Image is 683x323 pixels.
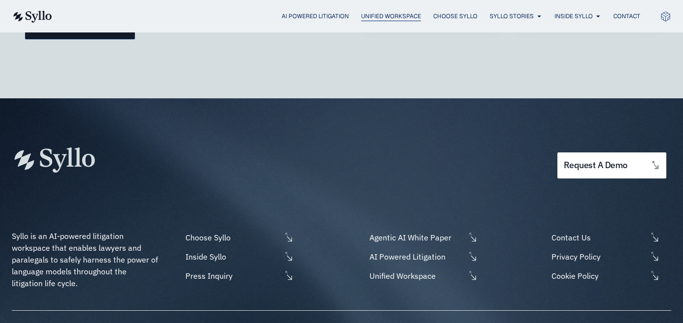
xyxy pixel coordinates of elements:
span: Press Inquiry [183,270,281,282]
a: Choose Syllo [433,12,477,21]
span: Contact Us [549,232,647,243]
a: Press Inquiry [183,270,294,282]
a: Unified Workspace [361,12,421,21]
a: Choose Syllo [183,232,294,243]
nav: Menu [72,12,640,21]
div: Menu Toggle [72,12,640,21]
a: AI Powered Litigation [282,12,349,21]
span: request a demo [564,161,628,170]
a: Agentic AI White Paper [367,232,478,243]
a: Inside Syllo [183,251,294,263]
span: Unified Workspace [367,270,465,282]
span: Choose Syllo [183,232,281,243]
span: Syllo is an AI-powered litigation workspace that enables lawyers and paralegals to safely harness... [12,231,160,288]
a: Contact [613,12,640,21]
span: AI Powered Litigation [367,251,465,263]
a: Contact Us [549,232,671,243]
a: Inside Syllo [554,12,593,21]
span: Agentic AI White Paper [367,232,465,243]
span: Privacy Policy [549,251,647,263]
a: Cookie Policy [549,270,671,282]
a: request a demo [557,152,666,178]
span: Inside Syllo [183,251,281,263]
span: Cookie Policy [549,270,647,282]
a: Privacy Policy [549,251,671,263]
a: Unified Workspace [367,270,478,282]
a: Syllo Stories [490,12,534,21]
img: syllo [12,11,52,23]
a: AI Powered Litigation [367,251,478,263]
